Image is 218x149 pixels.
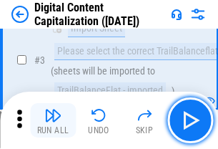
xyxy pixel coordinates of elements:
[122,103,167,138] button: Skip
[54,82,166,100] div: TrailBalanceFlat - imported
[44,107,61,124] img: Run All
[88,126,109,135] div: Undo
[34,54,45,66] span: # 3
[37,126,69,135] div: Run All
[68,20,125,37] div: Import Sheet
[179,109,202,132] img: Main button
[90,107,107,124] img: Undo
[76,103,122,138] button: Undo
[11,6,29,23] img: Back
[30,103,76,138] button: Run All
[136,126,154,135] div: Skip
[34,1,165,28] div: Digital Content Capitalization ([DATE])
[136,107,153,124] img: Skip
[171,9,182,20] img: Support
[189,6,207,23] img: Settings menu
